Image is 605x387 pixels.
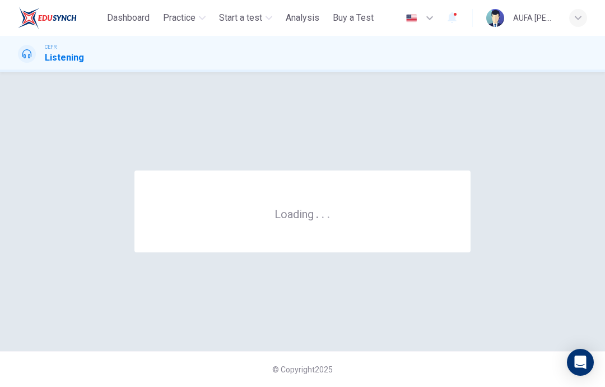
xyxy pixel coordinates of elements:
h6: . [315,204,319,222]
h1: Listening [45,51,84,64]
button: Dashboard [103,8,154,28]
span: CEFR [45,43,57,51]
span: © Copyright 2025 [272,365,333,374]
a: ELTC logo [18,7,103,29]
h6: . [327,204,331,222]
img: ELTC logo [18,7,77,29]
button: Start a test [215,8,277,28]
div: Open Intercom Messenger [567,349,594,376]
span: Buy a Test [333,11,374,25]
span: Practice [163,11,196,25]
button: Analysis [281,8,324,28]
img: en [404,14,418,22]
span: Dashboard [107,11,150,25]
span: Start a test [219,11,262,25]
div: AUFA [PERSON_NAME] [513,11,556,25]
h6: Loading [274,206,331,221]
button: Practice [159,8,210,28]
img: Profile picture [486,9,504,27]
h6: . [321,204,325,222]
button: Buy a Test [328,8,378,28]
span: Analysis [286,11,319,25]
